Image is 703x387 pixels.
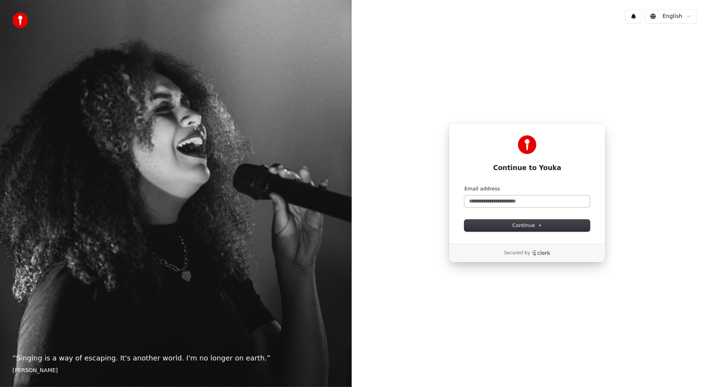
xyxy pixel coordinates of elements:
[12,367,339,375] footer: [PERSON_NAME]
[464,163,590,173] h1: Continue to Youka
[512,222,542,229] span: Continue
[504,250,530,256] p: Secured by
[12,12,28,28] img: youka
[12,353,339,364] p: “ Singing is a way of escaping. It's another world. I'm no longer on earth. ”
[518,135,537,154] img: Youka
[532,250,551,256] a: Clerk logo
[464,220,590,231] button: Continue
[464,185,500,192] label: Email address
